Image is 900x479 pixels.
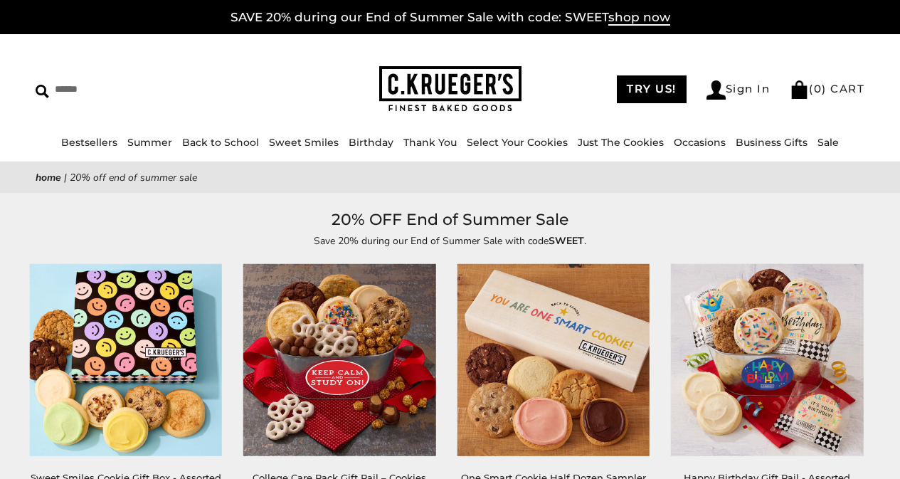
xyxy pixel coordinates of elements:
[671,264,863,456] img: Happy Birthday Gift Pail - Assorted Cookies
[127,136,172,149] a: Summer
[814,82,822,95] span: 0
[706,80,726,100] img: Account
[549,234,584,248] strong: SWEET
[706,80,771,100] a: Sign In
[617,75,687,103] a: TRY US!
[36,171,61,184] a: Home
[70,171,197,184] span: 20% OFF End of Summer Sale
[736,136,808,149] a: Business Gifts
[123,233,778,249] p: Save 20% during our End of Summer Sale with code .
[36,78,226,100] input: Search
[64,171,67,184] span: |
[457,264,650,456] img: One Smart Cookie Half Dozen Sampler – Assorted Cookies
[61,136,117,149] a: Bestsellers
[674,136,726,149] a: Occasions
[817,136,839,149] a: Sale
[182,136,259,149] a: Back to School
[403,136,457,149] a: Thank You
[578,136,664,149] a: Just The Cookies
[269,136,339,149] a: Sweet Smiles
[790,80,809,99] img: Bag
[467,136,568,149] a: Select Your Cookies
[243,264,435,456] img: College Care Pack Gift Pail – Cookies and Snacks
[57,207,843,233] h1: 20% OFF End of Summer Sale
[349,136,393,149] a: Birthday
[231,10,670,26] a: SAVE 20% during our End of Summer Sale with code: SWEETshop now
[608,10,670,26] span: shop now
[30,264,222,456] img: Sweet Smiles Cookie Gift Box - Assorted Cookies
[790,82,864,95] a: (0) CART
[36,169,864,186] nav: breadcrumbs
[36,85,49,98] img: Search
[379,66,522,112] img: C.KRUEGER'S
